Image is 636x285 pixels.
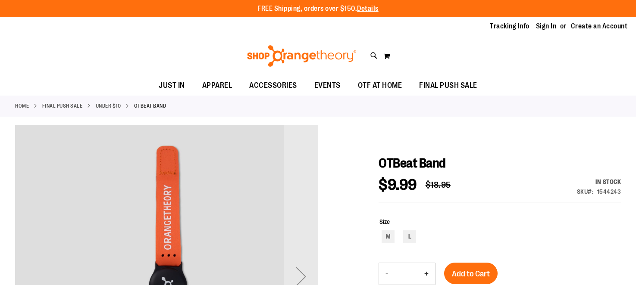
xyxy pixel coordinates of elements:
div: L [403,230,416,243]
input: Product quantity [395,263,418,284]
a: FINAL PUSH SALE [42,102,83,110]
span: Add to Cart [452,269,490,279]
div: Availability [577,177,621,186]
a: Create an Account [571,22,628,31]
span: OTF AT HOME [358,76,402,95]
span: ACCESSORIES [249,76,297,95]
span: APPAREL [202,76,232,95]
strong: OTBeat Band [134,102,166,110]
a: OTF AT HOME [349,76,411,96]
a: APPAREL [194,76,241,96]
div: 1544243 [597,187,621,196]
a: Under $10 [96,102,121,110]
img: Shop Orangetheory [246,45,357,67]
span: OTBeat Band [379,156,446,170]
button: Increase product quantity [418,263,435,285]
button: Decrease product quantity [379,263,395,285]
a: Details [357,5,379,12]
span: $9.99 [379,176,417,194]
div: In stock [577,177,621,186]
a: ACCESSORIES [241,76,306,96]
span: $18.95 [426,180,451,190]
strong: SKU [577,188,594,195]
span: Size [379,218,390,225]
a: JUST IN [150,76,194,96]
button: Add to Cart [444,263,498,284]
a: Sign In [536,22,557,31]
div: M [382,230,395,243]
span: FINAL PUSH SALE [419,76,477,95]
a: EVENTS [306,76,349,96]
p: FREE Shipping, orders over $150. [257,4,379,14]
span: EVENTS [314,76,341,95]
a: FINAL PUSH SALE [410,76,486,95]
a: Tracking Info [490,22,529,31]
span: JUST IN [159,76,185,95]
a: Home [15,102,29,110]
